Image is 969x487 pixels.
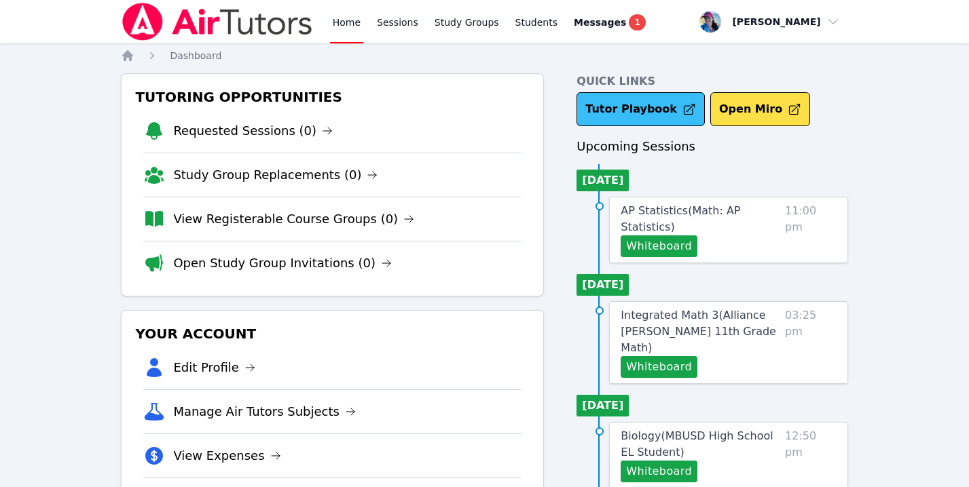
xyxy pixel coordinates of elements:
span: Biology ( MBUSD High School EL Student ) [621,429,773,459]
img: Air Tutors [121,3,313,41]
span: 03:25 pm [785,307,837,378]
a: Dashboard [170,49,221,62]
button: Whiteboard [621,356,697,378]
li: [DATE] [577,395,629,416]
span: AP Statistics ( Math: AP Statistics ) [621,204,740,233]
a: Tutor Playbook [577,92,705,126]
button: Whiteboard [621,461,697,482]
button: Whiteboard [621,235,697,257]
h3: Tutoring Opportunities [132,85,532,109]
h3: Upcoming Sessions [577,137,847,156]
h4: Quick Links [577,73,847,90]
a: Edit Profile [173,358,255,377]
a: View Registerable Course Groups (0) [173,210,414,229]
span: Dashboard [170,50,221,61]
a: Manage Air Tutors Subjects [173,402,356,421]
li: [DATE] [577,274,629,296]
h3: Your Account [132,322,532,346]
a: Open Study Group Invitations (0) [173,254,392,273]
a: AP Statistics(Math: AP Statistics) [621,203,780,235]
span: 1 [629,14,645,31]
a: Biology(MBUSD High School EL Student) [621,428,780,461]
span: Messages [574,16,626,29]
a: Study Group Replacements (0) [173,165,378,184]
a: Integrated Math 3(Alliance [PERSON_NAME] 11th Grade Math) [621,307,780,356]
a: Requested Sessions (0) [173,121,333,140]
button: Open Miro [710,92,810,126]
span: 11:00 pm [785,203,837,257]
li: [DATE] [577,170,629,191]
span: 12:50 pm [785,428,837,482]
nav: Breadcrumb [121,49,847,62]
span: Integrated Math 3 ( Alliance [PERSON_NAME] 11th Grade Math ) [621,309,776,354]
a: View Expenses [173,446,280,465]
